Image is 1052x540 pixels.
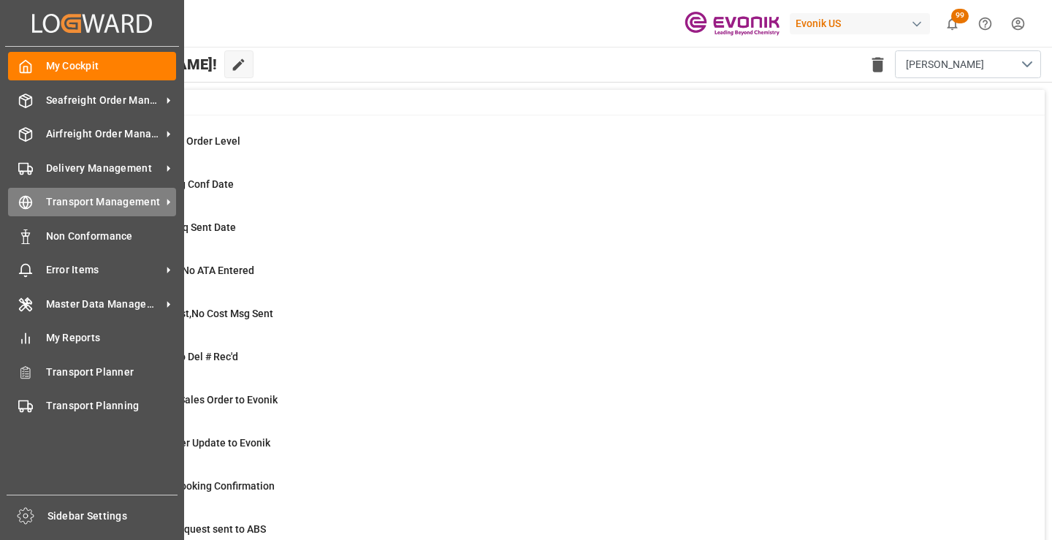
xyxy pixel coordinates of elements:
button: open menu [895,50,1041,78]
span: 99 [951,9,969,23]
a: My Cockpit [8,52,176,80]
div: Evonik US [790,13,930,34]
a: Transport Planning [8,392,176,420]
span: Sidebar Settings [47,509,178,524]
span: ETD>3 Days Past,No Cost Msg Sent [111,308,273,319]
span: ABS: Missing Booking Confirmation [111,480,275,492]
a: 0MOT Missing at Order LevelSales Order-IVPO [75,134,1026,164]
span: Seafreight Order Management [46,93,161,108]
img: Evonik-brand-mark-Deep-Purple-RGB.jpeg_1700498283.jpeg [685,11,780,37]
span: Airfreight Order Management [46,126,161,142]
a: 3ETA > 10 Days , No ATA EnteredShipment [75,263,1026,294]
button: Help Center [969,7,1002,40]
button: show 99 new notifications [936,7,969,40]
span: My Cockpit [46,58,177,74]
span: Transport Planner [46,365,177,380]
a: Transport Planner [8,357,176,386]
span: Error Items [46,262,161,278]
span: Pending Bkg Request sent to ABS [111,523,266,535]
a: 41ABS: No Init Bkg Conf DateShipment [75,177,1026,208]
span: Hello [PERSON_NAME]! [60,50,217,78]
a: My Reports [8,324,176,352]
a: 2Error on Initial Sales Order to EvonikShipment [75,392,1026,423]
a: 32ABS: Missing Booking ConfirmationShipment [75,479,1026,509]
span: Delivery Management [46,161,161,176]
span: Non Conformance [46,229,177,244]
span: Transport Planning [46,398,177,414]
span: [PERSON_NAME] [906,57,984,72]
a: 3ETD < 3 Days,No Del # Rec'dShipment [75,349,1026,380]
a: Non Conformance [8,221,176,250]
span: Transport Management [46,194,161,210]
span: Error Sales Order Update to Evonik [111,437,270,449]
span: My Reports [46,330,177,346]
a: 0Error Sales Order Update to EvonikShipment [75,436,1026,466]
a: 4ABS: No Bkg Req Sent DateShipment [75,220,1026,251]
button: Evonik US [790,9,936,37]
span: Master Data Management [46,297,161,312]
span: Error on Initial Sales Order to Evonik [111,394,278,406]
a: 20ETD>3 Days Past,No Cost Msg SentShipment [75,306,1026,337]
